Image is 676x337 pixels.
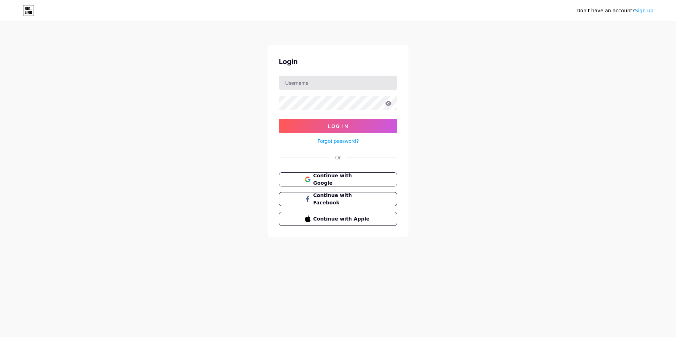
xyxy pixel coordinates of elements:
[576,7,653,14] div: Don't have an account?
[279,56,397,67] div: Login
[279,192,397,206] button: Continue with Facebook
[635,8,653,13] a: Sign up
[279,212,397,226] button: Continue with Apple
[279,172,397,186] button: Continue with Google
[279,119,397,133] button: Log In
[335,154,341,161] div: Or
[313,215,371,223] span: Continue with Apple
[318,137,359,145] a: Forgot password?
[313,192,371,206] span: Continue with Facebook
[328,123,349,129] span: Log In
[313,172,371,187] span: Continue with Google
[279,76,397,90] input: Username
